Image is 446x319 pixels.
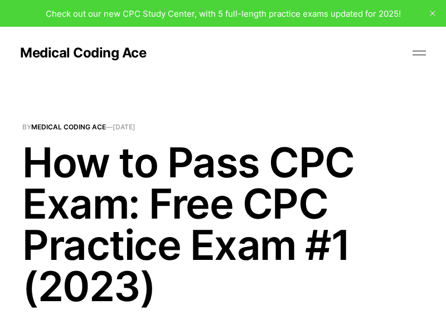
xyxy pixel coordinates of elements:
span: Check out our new CPC Study Center, with 5 full-length practice exams updated for 2025! [46,8,401,19]
time: [DATE] [113,123,135,131]
iframe: portal-trigger [234,264,446,319]
a: Medical Coding Ace [31,123,106,131]
button: close [424,4,442,22]
a: Medical Coding Ace [20,46,146,60]
h1: How to Pass CPC Exam: Free CPC Practice Exam #1 (2023) [22,142,424,307]
span: By — [22,124,424,130]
